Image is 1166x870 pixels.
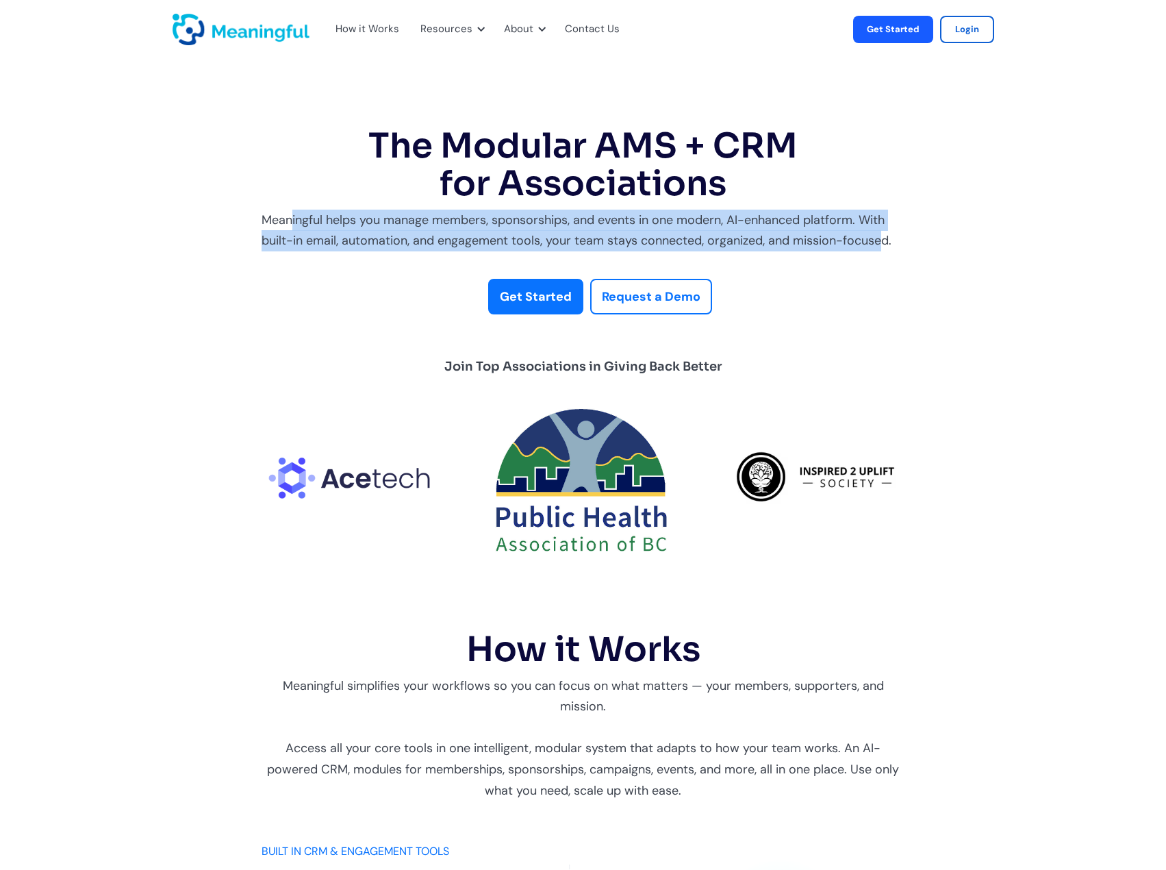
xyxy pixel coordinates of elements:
strong: Request a Demo [602,288,700,305]
a: Request a Demo [590,279,712,315]
a: Contact Us [565,21,620,38]
h1: The Modular AMS + CRM for Associations [262,127,905,203]
div: How it Works [335,21,399,38]
div: About [504,21,533,38]
strong: Get Started [500,288,572,305]
div: BUILT IN CRM & ENGAGEMENT TOOLS [262,842,522,860]
div: Resources [412,7,489,52]
div: Meaningful helps you manage members, sponsorships, and events in one modern, AI-enhanced platform... [262,210,905,251]
div: Join Top Associations in Giving Back Better [444,356,722,377]
a: Get Started [488,279,583,315]
div: Resources [420,21,472,38]
a: home [173,14,207,45]
div: Contact Us [557,7,636,52]
a: Login [940,16,994,43]
a: How it Works [335,21,389,38]
div: About [496,7,550,52]
h2: How it Works [262,631,905,669]
div: How it Works [327,7,405,52]
div: Meaningful simplifies your workflows so you can focus on what matters — your members, supporters,... [262,675,905,801]
a: Get Started [853,16,933,43]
